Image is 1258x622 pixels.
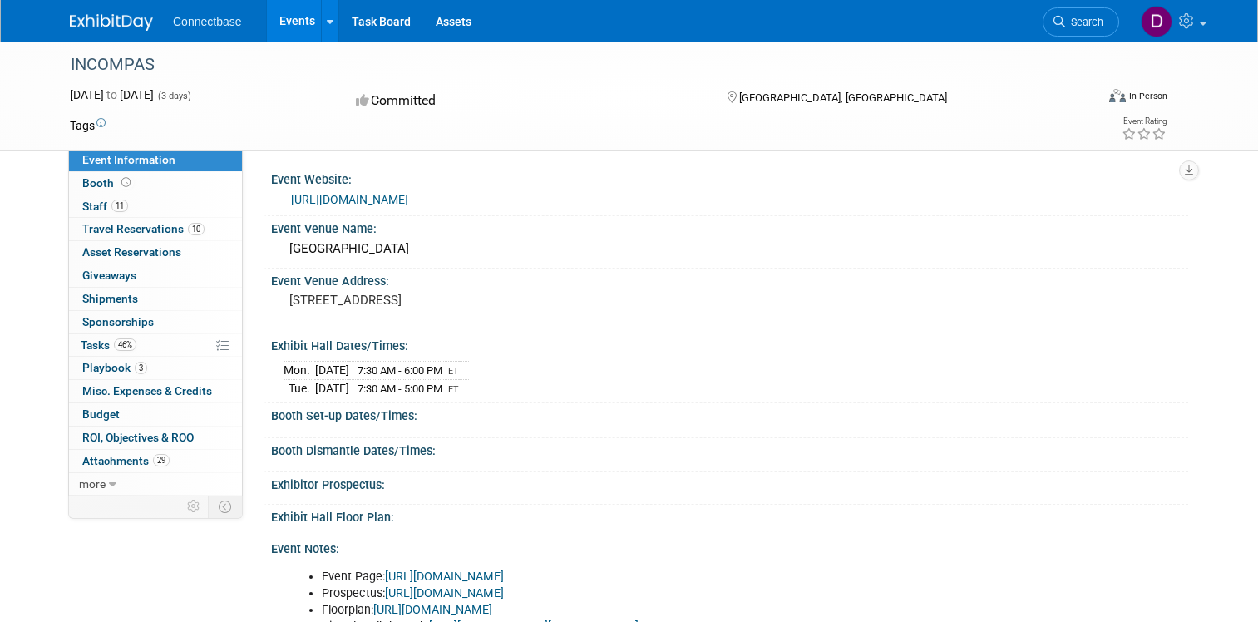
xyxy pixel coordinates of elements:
[1065,16,1103,28] span: Search
[70,88,154,101] span: [DATE] [DATE]
[82,269,136,282] span: Giveaways
[70,117,106,134] td: Tags
[82,407,120,421] span: Budget
[271,438,1188,459] div: Booth Dismantle Dates/Times:
[315,379,349,397] td: [DATE]
[291,193,408,206] a: [URL][DOMAIN_NAME]
[104,88,120,101] span: to
[322,569,999,585] li: Event Page:
[322,602,999,619] li: Floorplan:
[315,362,349,380] td: [DATE]
[271,505,1188,526] div: Exhibit Hall Floor Plan:
[69,311,242,333] a: Sponsorships
[69,149,242,171] a: Event Information
[69,450,242,472] a: Attachments29
[82,176,134,190] span: Booth
[322,585,999,602] li: Prospectus:
[448,366,459,377] span: ET
[1128,90,1167,102] div: In-Person
[173,15,242,28] span: Connectbase
[271,472,1188,493] div: Exhibitor Prospectus:
[69,172,242,195] a: Booth
[1141,6,1172,37] img: Daniel Suarez
[82,245,181,259] span: Asset Reservations
[358,364,442,377] span: 7:30 AM - 6:00 PM
[271,333,1188,354] div: Exhibit Hall Dates/Times:
[79,477,106,491] span: more
[69,218,242,240] a: Travel Reservations10
[69,195,242,218] a: Staff11
[284,362,315,380] td: Mon.
[289,293,635,308] pre: [STREET_ADDRESS]
[1005,86,1167,111] div: Event Format
[271,403,1188,424] div: Booth Set-up Dates/Times:
[118,176,134,189] span: Booth not reserved yet
[385,586,504,600] a: [URL][DOMAIN_NAME]
[82,222,205,235] span: Travel Reservations
[82,292,138,305] span: Shipments
[284,236,1176,262] div: [GEOGRAPHIC_DATA]
[82,384,212,397] span: Misc. Expenses & Credits
[114,338,136,351] span: 46%
[284,379,315,397] td: Tue.
[82,200,128,213] span: Staff
[271,536,1188,557] div: Event Notes:
[69,403,242,426] a: Budget
[111,200,128,212] span: 11
[69,334,242,357] a: Tasks46%
[1122,117,1167,126] div: Event Rating
[69,288,242,310] a: Shipments
[69,427,242,449] a: ROI, Objectives & ROO
[188,223,205,235] span: 10
[156,91,191,101] span: (3 days)
[69,473,242,496] a: more
[82,431,194,444] span: ROI, Objectives & ROO
[65,50,1074,80] div: INCOMPAS
[82,153,175,166] span: Event Information
[82,361,147,374] span: Playbook
[385,570,504,584] a: [URL][DOMAIN_NAME]
[153,454,170,466] span: 29
[69,380,242,402] a: Misc. Expenses & Credits
[1043,7,1119,37] a: Search
[358,383,442,395] span: 7:30 AM - 5:00 PM
[82,454,170,467] span: Attachments
[70,14,153,31] img: ExhibitDay
[81,338,136,352] span: Tasks
[180,496,209,517] td: Personalize Event Tab Strip
[69,357,242,379] a: Playbook3
[209,496,243,517] td: Toggle Event Tabs
[69,241,242,264] a: Asset Reservations
[271,167,1188,188] div: Event Website:
[1109,89,1126,102] img: Format-Inperson.png
[739,91,947,104] span: [GEOGRAPHIC_DATA], [GEOGRAPHIC_DATA]
[448,384,459,395] span: ET
[373,603,492,617] a: [URL][DOMAIN_NAME]
[271,269,1188,289] div: Event Venue Address:
[351,86,700,116] div: Committed
[82,315,154,328] span: Sponsorships
[135,362,147,374] span: 3
[69,264,242,287] a: Giveaways
[271,216,1188,237] div: Event Venue Name:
